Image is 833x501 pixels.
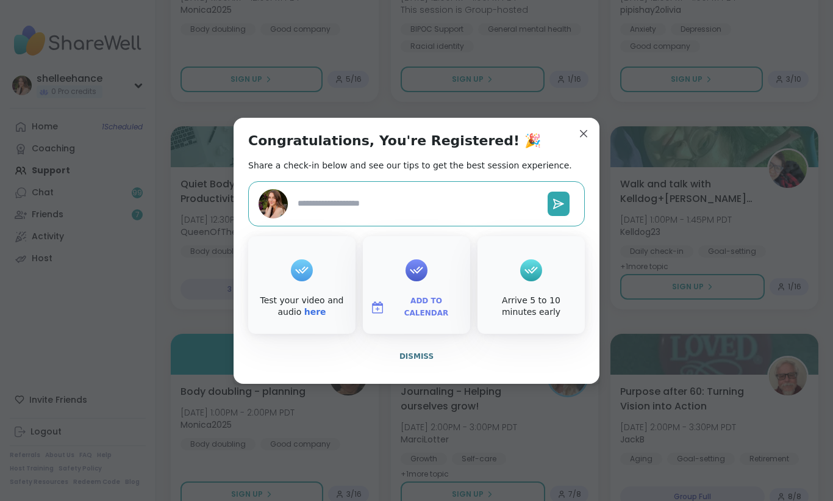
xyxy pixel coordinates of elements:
h2: Share a check-in below and see our tips to get the best session experience. [248,159,572,171]
img: shelleehance [259,189,288,218]
div: Test your video and audio [251,295,353,319]
div: Arrive 5 to 10 minutes early [480,295,582,319]
button: Add to Calendar [365,295,468,320]
a: here [304,307,326,317]
h1: Congratulations, You're Registered! 🎉 [248,132,541,150]
span: Add to Calendar [390,295,463,319]
span: Dismiss [399,352,434,361]
button: Dismiss [248,344,585,369]
img: ShareWell Logomark [370,300,385,315]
